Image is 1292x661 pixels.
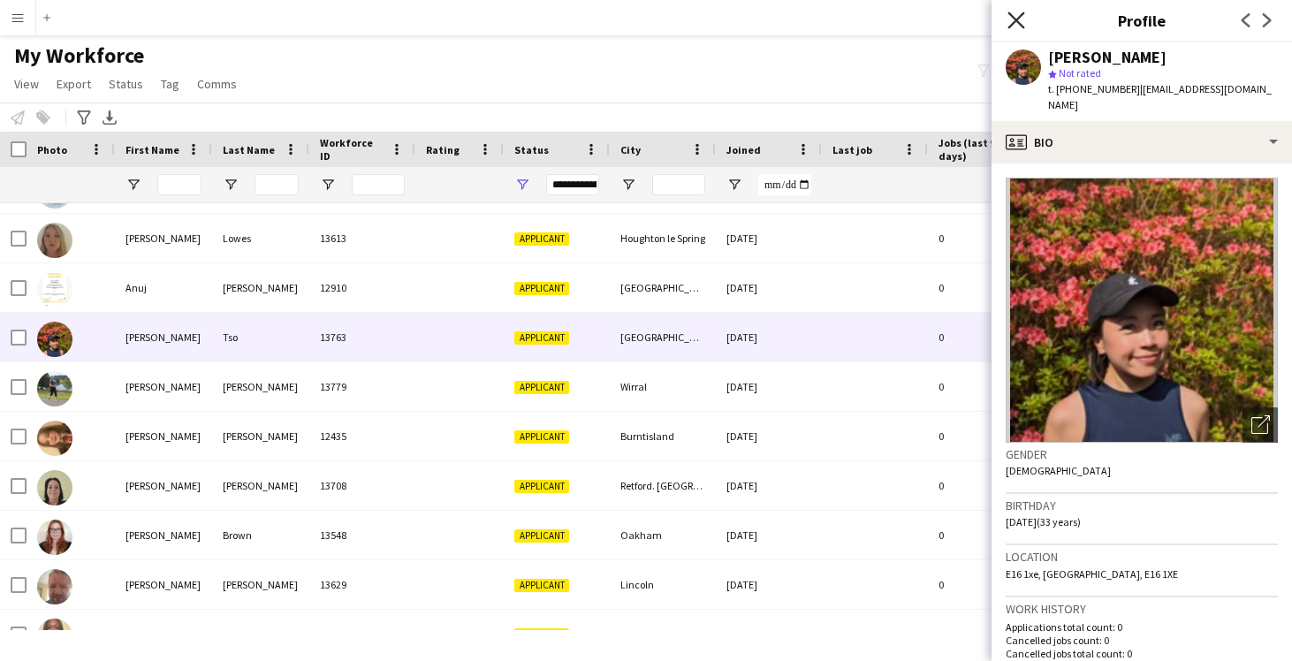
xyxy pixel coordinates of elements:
div: 13548 [309,511,415,559]
p: Cancelled jobs total count: 0 [1006,647,1278,660]
span: Applicant [514,232,569,246]
div: [PERSON_NAME] [115,511,212,559]
div: 0 [928,461,1043,510]
div: 0 [928,412,1043,460]
img: Confidence Nwaiwu [37,619,72,654]
p: Cancelled jobs count: 0 [1006,634,1278,647]
button: Open Filter Menu [514,177,530,193]
div: Houghton le Spring [610,214,716,262]
span: Joined [726,143,761,156]
span: Tag [161,76,179,92]
div: Bio [992,121,1292,163]
span: Workforce ID [320,136,384,163]
div: Anuj [115,263,212,312]
div: [PERSON_NAME] [212,412,309,460]
a: Comms [190,72,244,95]
div: Lowes [212,214,309,262]
app-action-btn: Advanced filters [73,107,95,128]
a: Status [102,72,150,95]
img: Crew avatar or photo [1006,178,1278,443]
div: [GEOGRAPHIC_DATA] [610,610,716,658]
h3: Gender [1006,446,1278,462]
span: Export [57,76,91,92]
span: Applicant [514,430,569,444]
span: Comms [197,76,237,92]
button: Open Filter Menu [320,177,336,193]
div: [PERSON_NAME] [115,362,212,411]
span: View [14,76,39,92]
div: 0 [928,610,1043,658]
h3: Birthday [1006,498,1278,513]
span: Not rated [1059,66,1101,80]
div: [DATE] [716,461,822,510]
span: Jobs (last 90 days) [939,136,1011,163]
div: Confidence [115,610,212,658]
span: Last job [832,143,872,156]
div: [PERSON_NAME] [212,560,309,609]
div: [PERSON_NAME] [115,214,212,262]
div: [DATE] [716,610,822,658]
img: Becky Randall [37,371,72,406]
img: Anuj thakkar [37,272,72,308]
div: Burntisland [610,412,716,460]
div: [GEOGRAPHIC_DATA] [610,263,716,312]
span: t. [PHONE_NUMBER] [1048,82,1140,95]
input: Workforce ID Filter Input [352,174,405,195]
div: Open photos pop-in [1243,407,1278,443]
div: Lincoln [610,560,716,609]
div: [DATE] [716,263,822,312]
div: Oakham [610,511,716,559]
button: Open Filter Menu [726,177,742,193]
p: Applications total count: 0 [1006,620,1278,634]
div: [PERSON_NAME] [1048,49,1167,65]
span: Applicant [514,282,569,295]
div: 0 [928,560,1043,609]
div: Brown [212,511,309,559]
div: 0 [928,313,1043,361]
div: [DATE] [716,214,822,262]
div: [PERSON_NAME] [212,461,309,510]
div: 13629 [309,560,415,609]
a: Export [49,72,98,95]
input: Joined Filter Input [758,174,811,195]
div: [PERSON_NAME] [212,263,309,312]
div: 0 [928,214,1043,262]
div: Tso [212,313,309,361]
button: Open Filter Menu [223,177,239,193]
span: Last Name [223,143,275,156]
div: 0 [928,511,1043,559]
button: Open Filter Menu [125,177,141,193]
span: Status [109,76,143,92]
button: Open Filter Menu [620,177,636,193]
div: [DATE] [716,511,822,559]
span: Applicant [514,628,569,642]
span: [DEMOGRAPHIC_DATA] [1006,464,1111,477]
div: 13578 [309,610,415,658]
span: My Workforce [14,42,144,69]
span: Status [514,143,549,156]
h3: Location [1006,549,1278,565]
app-action-btn: Export XLSX [99,107,120,128]
div: [PERSON_NAME] [115,560,212,609]
div: 13613 [309,214,415,262]
div: 0 [928,263,1043,312]
div: Wirral [610,362,716,411]
div: 0 [928,362,1043,411]
div: [PERSON_NAME] [115,313,212,361]
input: City Filter Input [652,174,705,195]
div: 13708 [309,461,415,510]
h3: Work history [1006,601,1278,617]
div: 12910 [309,263,415,312]
span: Photo [37,143,67,156]
div: [GEOGRAPHIC_DATA] [610,313,716,361]
img: Catherine Baker [37,421,72,456]
span: E16 1xe, [GEOGRAPHIC_DATA], E16 1XE [1006,567,1178,581]
div: [DATE] [716,412,822,460]
span: City [620,143,641,156]
div: 13763 [309,313,415,361]
span: [DATE] (33 years) [1006,515,1081,528]
span: Applicant [514,381,569,394]
span: | [EMAIL_ADDRESS][DOMAIN_NAME] [1048,82,1272,111]
img: Clive Denton [37,569,72,604]
div: [DATE] [716,560,822,609]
